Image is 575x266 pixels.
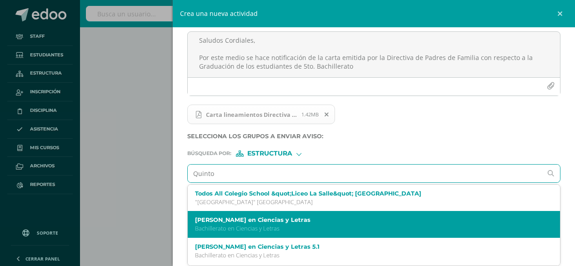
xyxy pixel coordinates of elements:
[319,110,335,120] span: Remover archivo
[188,32,560,77] textarea: Saludos Cordiales, Por este medio se hace notificación de la carta emitida por la Directiva de Pa...
[201,111,301,118] span: Carta lineamientos Directiva Padres 5to [PERSON_NAME]. 2025 Completo.pdf
[195,225,537,232] p: Bachillerato en Ciencias y Letras
[236,151,304,157] div: [object Object]
[187,105,335,125] span: Carta lineamientos Directiva Padres 5to Bach. 2025 Completo.pdf
[301,111,319,118] span: 1.42MB
[195,243,537,250] label: [PERSON_NAME] en Ciencias y Letras 5.1
[187,151,231,156] span: Búsqueda por :
[187,133,561,140] label: Selecciona los grupos a enviar aviso :
[195,198,537,206] p: "[GEOGRAPHIC_DATA]" [GEOGRAPHIC_DATA]
[195,190,537,197] label: Todos All Colegio School &quot;Liceo La Salle&quot; [GEOGRAPHIC_DATA]
[188,165,542,182] input: Ej. Primero primaria
[247,151,292,156] span: Estructura
[195,216,537,223] label: [PERSON_NAME] en Ciencias y Letras
[195,251,537,259] p: Bachillerato en Ciencias y Letras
